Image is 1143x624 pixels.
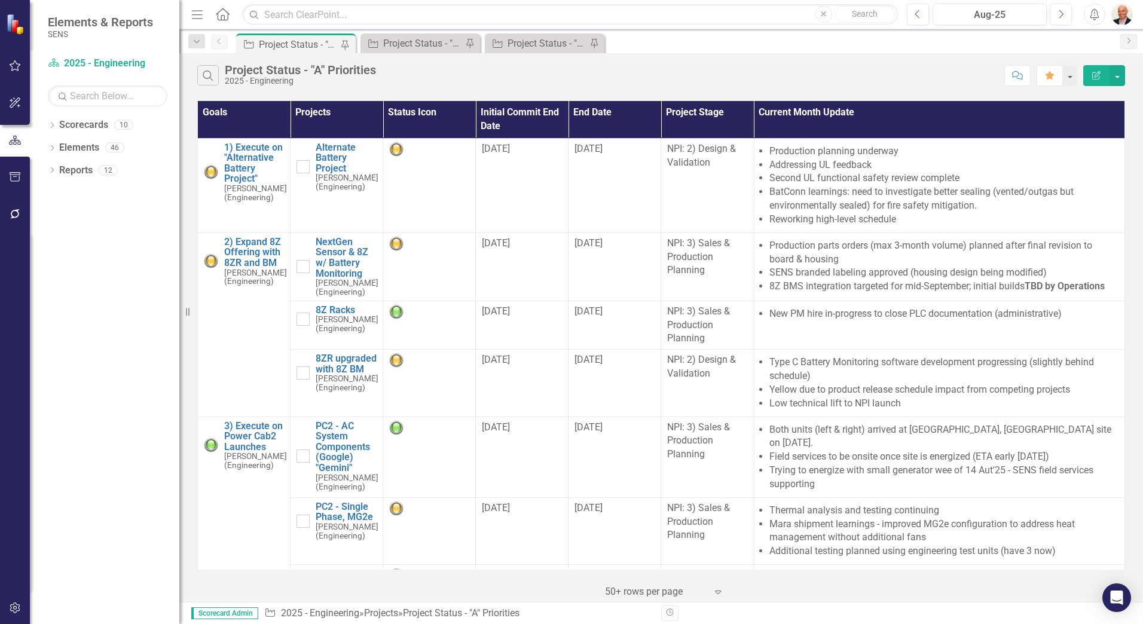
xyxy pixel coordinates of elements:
[105,143,124,153] div: 46
[476,233,569,301] td: Double-Click to Edit
[204,438,218,452] img: Green: On Track
[316,374,378,392] small: [PERSON_NAME] (Engineering)
[291,138,383,233] td: Double-Click to Edit Right Click for Context Menu
[59,141,99,155] a: Elements
[1111,4,1133,25] img: Don Nohavec
[291,350,383,417] td: Double-Click to Edit Right Click for Context Menu
[667,354,736,379] span: NPI: 2) Design & Validation
[363,36,462,51] a: Project Status - "B" Priorities
[224,452,287,470] small: [PERSON_NAME] (Engineering)
[1025,280,1105,292] strong: TBD by Operations
[204,165,218,179] img: Yellow: At Risk/Needs Attention
[482,502,510,513] span: [DATE]
[389,421,404,435] img: Green: On Track
[569,301,661,350] td: Double-Click to Edit
[59,164,93,178] a: Reports
[476,417,569,497] td: Double-Click to Edit
[769,464,1118,491] li: Trying to energize with small generator wee of 14 Aut'25 - SENS field services supporting
[569,497,661,564] td: Double-Click to Edit
[754,350,1124,417] td: Double-Click to Edit
[754,301,1124,350] td: Double-Click to Edit
[754,497,1124,564] td: Double-Click to Edit
[59,118,108,132] a: Scorecards
[574,354,603,365] span: [DATE]
[769,172,1118,185] li: Second UL functional safety review complete
[661,417,754,497] td: Double-Click to Edit
[667,421,730,460] span: NPI: 3) Sales & Production Planning
[316,353,378,374] a: 8ZR upgraded with 8Z BM
[769,450,1118,464] li: Field services to be onsite once site is energized (ETA early [DATE])
[482,569,510,580] span: [DATE]
[291,233,383,301] td: Double-Click to Edit Right Click for Context Menu
[661,233,754,301] td: Double-Click to Edit
[482,354,510,365] span: [DATE]
[769,383,1118,397] li: Yellow due to product release schedule impact from competing projects
[574,421,603,433] span: [DATE]
[933,4,1047,25] button: Aug-25
[291,301,383,350] td: Double-Click to Edit Right Click for Context Menu
[316,473,378,491] small: [PERSON_NAME] (Engineering)
[114,120,133,130] div: 10
[476,497,569,564] td: Double-Click to Edit
[661,497,754,564] td: Double-Click to Edit
[769,266,1118,280] li: SENS branded labeling approved (housing design being modified)
[769,307,1118,321] li: New PM hire in-progress to close PLC documentation (administrative)
[569,350,661,417] td: Double-Click to Edit
[937,8,1043,22] div: Aug-25
[6,14,27,35] img: ClearPoint Strategy
[569,138,661,233] td: Double-Click to Edit
[224,268,287,286] small: [PERSON_NAME] (Engineering)
[667,143,736,168] span: NPI: 2) Design & Validation
[769,397,1118,411] li: Low technical lift to NPI launch
[316,421,378,473] a: PC2 - AC System Components (Google) "Gemini"
[569,233,661,301] td: Double-Click to Edit
[316,237,378,279] a: NextGen Sensor & 8Z w/ Battery Monitoring
[383,301,476,350] td: Double-Click to Edit
[769,145,1118,158] li: Production planning underway
[198,233,291,417] td: Double-Click to Edit Right Click for Context Menu
[383,233,476,301] td: Double-Click to Edit
[383,36,462,51] div: Project Status - "B" Priorities
[383,138,476,233] td: Double-Click to Edit
[661,138,754,233] td: Double-Click to Edit
[754,233,1124,301] td: Double-Click to Edit
[48,15,153,29] span: Elements & Reports
[225,77,376,85] div: 2025 - Engineering
[852,9,878,19] span: Search
[574,502,603,513] span: [DATE]
[476,301,569,350] td: Double-Click to Edit
[769,423,1118,451] li: Both units (left & right) arrived at [GEOGRAPHIC_DATA], [GEOGRAPHIC_DATA] site on [DATE].
[316,173,378,191] small: [PERSON_NAME] (Engineering)
[661,301,754,350] td: Double-Click to Edit
[769,185,1118,213] li: BatConn learnings: need to investigate better sealing (vented/outgas but environmentally sealed) ...
[198,138,291,233] td: Double-Click to Edit Right Click for Context Menu
[569,417,661,497] td: Double-Click to Edit
[224,421,287,452] a: 3) Execute on Power Cab2 Launches
[264,607,652,620] div: » »
[835,6,895,23] button: Search
[476,138,569,233] td: Double-Click to Edit
[389,568,404,583] img: Yellow: At Risk/Needs Attention
[316,501,378,522] a: PC2 - Single Phase, MG2e
[224,142,287,184] a: 1) Execute on "Alternative Battery Project"
[769,545,1118,558] li: Additional testing planned using engineering test units (have 3 now)
[769,213,1118,227] li: Reworking high-level schedule
[482,143,510,154] span: [DATE]
[769,356,1118,383] li: Type C Battery Monitoring software development progressing (slightly behind schedule)
[769,504,1118,518] li: Thermal analysis and testing continuing
[754,417,1124,497] td: Double-Click to Edit
[482,421,510,433] span: [DATE]
[389,353,404,368] img: Yellow: At Risk/Needs Attention
[482,237,510,249] span: [DATE]
[191,607,258,619] span: Scorecard Admin
[667,502,730,541] span: NPI: 3) Sales & Production Planning
[661,350,754,417] td: Double-Click to Edit
[574,143,603,154] span: [DATE]
[48,57,167,71] a: 2025 - Engineering
[204,254,218,268] img: Yellow: At Risk/Needs Attention
[769,280,1118,293] li: 8Z BMS integration targeted for mid-September; initial builds
[769,518,1118,545] li: Mara shipment learnings - improved MG2e configuration to address heat management without addition...
[1102,583,1131,612] div: Open Intercom Messenger
[754,138,1124,233] td: Double-Click to Edit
